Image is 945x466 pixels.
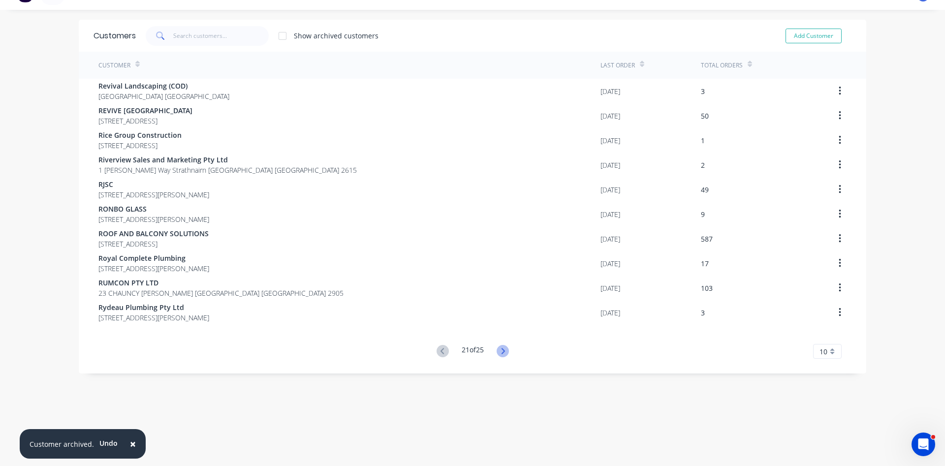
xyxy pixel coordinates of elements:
[30,439,94,449] div: Customer archived.
[701,111,709,121] div: 50
[120,432,146,456] button: Close
[98,253,209,263] span: Royal Complete Plumbing
[701,283,713,293] div: 103
[98,130,182,140] span: Rice Group Construction
[98,116,192,126] span: [STREET_ADDRESS]
[701,185,709,195] div: 49
[94,435,123,450] button: Undo
[600,234,620,244] div: [DATE]
[600,160,620,170] div: [DATE]
[786,29,842,43] button: Add Customer
[98,189,209,200] span: [STREET_ADDRESS][PERSON_NAME]
[600,86,620,96] div: [DATE]
[462,344,484,359] div: 21 of 25
[701,86,705,96] div: 3
[701,61,743,70] div: Total Orders
[98,105,192,116] span: REVIVE [GEOGRAPHIC_DATA]
[600,185,620,195] div: [DATE]
[98,312,209,323] span: [STREET_ADDRESS][PERSON_NAME]
[600,209,620,219] div: [DATE]
[94,30,136,42] div: Customers
[130,437,136,451] span: ×
[701,234,713,244] div: 587
[98,239,209,249] span: [STREET_ADDRESS]
[701,160,705,170] div: 2
[600,258,620,269] div: [DATE]
[98,263,209,274] span: [STREET_ADDRESS][PERSON_NAME]
[98,278,344,288] span: RUMCON PTY LTD
[98,228,209,239] span: ROOF AND BALCONY SOLUTIONS
[98,155,357,165] span: Riverview Sales and Marketing Pty Ltd
[173,26,269,46] input: Search customers...
[600,308,620,318] div: [DATE]
[98,61,130,70] div: Customer
[98,179,209,189] span: RJSC
[701,135,705,146] div: 1
[912,433,935,456] iframe: Intercom live chat
[600,61,635,70] div: Last Order
[98,288,344,298] span: 23 CHAUNCY [PERSON_NAME] [GEOGRAPHIC_DATA] [GEOGRAPHIC_DATA] 2905
[701,209,705,219] div: 9
[600,111,620,121] div: [DATE]
[294,31,378,41] div: Show archived customers
[98,140,182,151] span: [STREET_ADDRESS]
[819,346,827,357] span: 10
[98,302,209,312] span: Rydeau Plumbing Pty Ltd
[98,81,229,91] span: Revival Landscaping (COD)
[98,165,357,175] span: 1 [PERSON_NAME] Way Strathnairn [GEOGRAPHIC_DATA] [GEOGRAPHIC_DATA] 2615
[98,91,229,101] span: [GEOGRAPHIC_DATA] [GEOGRAPHIC_DATA]
[600,283,620,293] div: [DATE]
[600,135,620,146] div: [DATE]
[98,204,209,214] span: RONBO GLASS
[701,308,705,318] div: 3
[701,258,709,269] div: 17
[98,214,209,224] span: [STREET_ADDRESS][PERSON_NAME]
